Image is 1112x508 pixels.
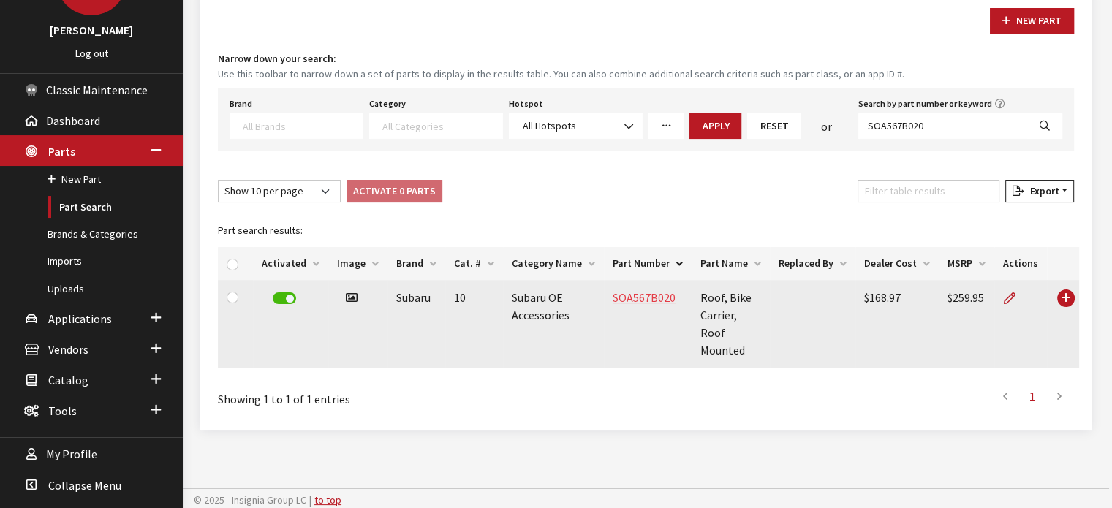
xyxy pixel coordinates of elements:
[503,280,604,368] td: Subaru OE Accessories
[309,493,311,507] span: |
[855,247,939,280] th: Dealer Cost: activate to sort column ascending
[369,97,406,110] label: Category
[328,247,387,280] th: Image: activate to sort column ascending
[503,247,604,280] th: Category Name: activate to sort column ascending
[48,311,112,326] span: Applications
[689,113,741,139] button: Apply
[1005,180,1074,202] button: Export
[1047,280,1079,368] td: Use Enter key to show more/less
[990,8,1074,34] button: New Part
[75,47,108,60] a: Log out
[48,144,75,159] span: Parts
[518,118,633,134] span: All Hotspots
[48,373,88,387] span: Catalog
[230,113,363,139] span: Select a Brand
[253,247,328,280] th: Activated: activate to sort column ascending
[15,21,168,39] h3: [PERSON_NAME]
[445,247,503,280] th: Cat. #: activate to sort column ascending
[48,342,88,357] span: Vendors
[218,67,1074,82] small: Use this toolbar to narrow down a set of parts to display in the results table. You can also comb...
[1024,184,1059,197] span: Export
[445,280,503,368] td: 10
[218,214,1079,247] caption: Part search results:
[273,292,296,304] label: Deactivate Part
[346,292,358,304] i: Has image
[46,113,100,128] span: Dashboard
[613,290,676,305] a: SOA567B020
[46,447,97,462] span: My Profile
[194,493,306,507] span: © 2025 - Insignia Group LC
[46,83,148,97] span: Classic Maintenance
[855,280,939,368] td: $168.97
[1003,280,1028,316] a: Edit Part
[747,113,801,139] button: Reset
[1027,113,1062,139] button: Search
[801,118,852,135] div: or
[48,403,77,418] span: Tools
[509,113,643,139] span: All Hotspots
[48,478,121,493] span: Collapse Menu
[692,247,770,280] th: Part Name: activate to sort column ascending
[858,180,999,202] input: Filter table results
[509,97,543,110] label: Hotspot
[939,280,994,368] td: $259.95
[648,113,684,139] a: More Filters
[369,113,503,139] span: Select a Category
[218,51,1074,67] h4: Narrow down your search:
[858,113,1028,139] input: Search
[230,97,252,110] label: Brand
[387,247,445,280] th: Brand: activate to sort column ascending
[604,247,692,280] th: Part Number: activate to sort column descending
[523,119,576,132] span: All Hotspots
[243,119,363,132] textarea: Search
[218,380,564,408] div: Showing 1 to 1 of 1 entries
[770,247,855,280] th: Replaced By: activate to sort column ascending
[387,280,445,368] td: Subaru
[939,247,994,280] th: MSRP: activate to sort column ascending
[858,97,992,110] label: Search by part number or keyword
[692,280,770,368] td: Roof, Bike Carrier, Roof Mounted
[382,119,502,132] textarea: Search
[1019,382,1045,411] a: 1
[994,247,1047,280] th: Actions
[314,493,341,507] a: to top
